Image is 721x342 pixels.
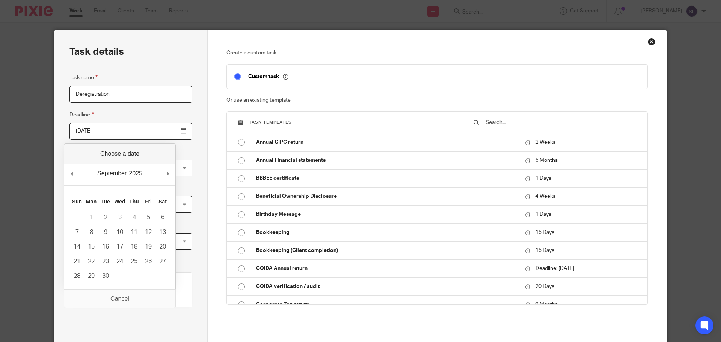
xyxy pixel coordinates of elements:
button: 9 [98,225,113,240]
span: 15 Days [535,230,554,235]
button: 13 [155,225,170,240]
abbr: Wednesday [114,199,125,205]
button: 10 [113,225,127,240]
button: 1 [84,210,98,225]
div: 2025 [128,168,143,179]
p: Bookkeeping [256,229,517,236]
p: Annual CIPC return [256,139,517,146]
button: 6 [155,210,170,225]
button: 27 [155,254,170,269]
abbr: Friday [145,199,152,205]
span: 4 Weeks [535,194,555,199]
p: Bookkeeping (Client completion) [256,247,517,254]
button: 11 [127,225,141,240]
span: Deadline: [DATE] [535,266,574,271]
span: Task templates [249,120,292,124]
button: Previous Month [68,168,75,179]
p: COIDA verification / audit [256,283,517,290]
button: 19 [141,240,155,254]
span: 15 Days [535,248,554,253]
button: 20 [155,240,170,254]
button: 5 [141,210,155,225]
span: 9 Months [535,302,558,307]
p: Lovesolar (Pty) Ltd [75,288,186,295]
button: 12 [141,225,155,240]
button: 18 [127,240,141,254]
button: 29 [84,269,98,283]
button: 15 [84,240,98,254]
abbr: Monday [86,199,97,205]
button: 25 [127,254,141,269]
label: Task name [69,73,98,82]
button: 23 [98,254,113,269]
span: 20 Days [535,284,554,289]
input: Use the arrow keys to pick a date [69,123,192,140]
span: 2 Weeks [535,140,555,145]
button: 16 [98,240,113,254]
button: 3 [113,210,127,225]
p: Custom task [248,73,288,80]
div: Close this dialog window [648,38,655,45]
p: BBBEE certificate [256,175,517,182]
button: 4 [127,210,141,225]
input: Search... [485,118,640,127]
abbr: Thursday [129,199,139,205]
p: Or use an existing template [226,96,648,104]
button: 7 [70,225,84,240]
abbr: Saturday [158,199,167,205]
p: Corporate Tax return [256,301,517,308]
label: Deadline [69,110,94,119]
h2: Task details [69,45,124,58]
p: COIDA Annual return [256,265,517,272]
p: Beneficial Ownership Disclosure [256,193,517,200]
button: Next Month [164,168,172,179]
button: 21 [70,254,84,269]
button: 8 [84,225,98,240]
abbr: Sunday [72,199,82,205]
button: 30 [98,269,113,283]
div: September [96,168,128,179]
abbr: Tuesday [101,199,110,205]
p: Annual Financial statements [256,157,517,164]
span: 1 Days [535,176,551,181]
button: 24 [113,254,127,269]
button: 17 [113,240,127,254]
button: 2 [98,210,113,225]
button: 22 [84,254,98,269]
button: 26 [141,254,155,269]
p: Birthday Message [256,211,517,218]
input: Task name [69,86,192,103]
span: 1 Days [535,212,551,217]
button: 14 [70,240,84,254]
button: 28 [70,269,84,283]
p: Create a custom task [226,49,648,57]
span: 5 Months [535,158,558,163]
